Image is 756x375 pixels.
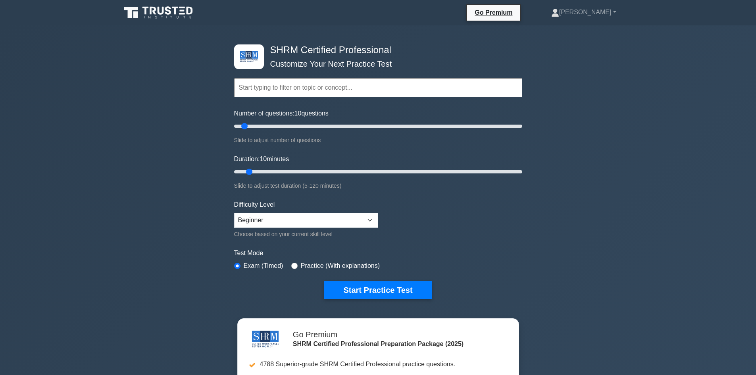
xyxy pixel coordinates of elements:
[234,109,329,118] label: Number of questions: questions
[234,154,289,164] label: Duration: minutes
[234,135,522,145] div: Slide to adjust number of questions
[267,44,483,56] h4: SHRM Certified Professional
[532,4,635,20] a: [PERSON_NAME]
[234,78,522,97] input: Start typing to filter on topic or concept...
[234,248,522,258] label: Test Mode
[301,261,380,271] label: Practice (With explanations)
[260,156,267,162] span: 10
[234,200,275,210] label: Difficulty Level
[244,261,283,271] label: Exam (Timed)
[234,181,522,190] div: Slide to adjust test duration (5-120 minutes)
[324,281,431,299] button: Start Practice Test
[294,110,302,117] span: 10
[470,8,517,17] a: Go Premium
[234,229,378,239] div: Choose based on your current skill level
